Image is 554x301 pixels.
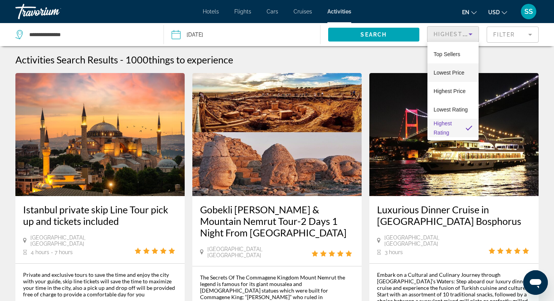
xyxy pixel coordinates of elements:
[427,42,479,140] div: Sort by
[434,106,468,113] span: Lowest Rating
[523,270,548,295] iframe: Кнопка запуска окна обмена сообщениями
[434,120,452,136] span: Highest Rating
[434,51,460,57] span: Top Sellers
[434,70,464,76] span: Lowest Price
[434,88,466,94] span: Highest Price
